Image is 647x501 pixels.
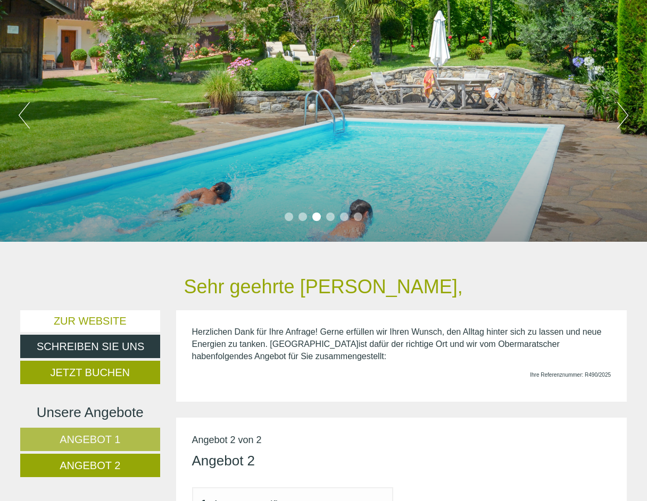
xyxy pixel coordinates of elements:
span: ist dafür der richtige Ort und wir vom [359,339,498,349]
div: Unsere Angebote [20,403,160,422]
span: Herzlichen Dank für Ihre Anfrage! Gerne erfüllen wir Ihren Wunsch, den Alltag hinter sich zu lass... [192,327,602,349]
a: Schreiben Sie uns [20,335,160,358]
span: Angebot 2 von 2 [192,435,262,445]
button: Previous [19,102,30,129]
span: Angebot 1 [60,434,120,445]
span: folgendes Angebot für Sie zusammengestellt: [215,352,386,361]
span: Ihre Referenznummer: R490/2025 [530,372,611,378]
div: Angebot 2 [192,451,255,471]
p: Obermaratscher haben [192,326,611,363]
h1: Sehr geehrte [PERSON_NAME], [184,276,463,298]
a: Zur Website [20,310,160,332]
button: Next [617,102,628,129]
a: Jetzt buchen [20,361,160,384]
span: Angebot 2 [60,460,120,471]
